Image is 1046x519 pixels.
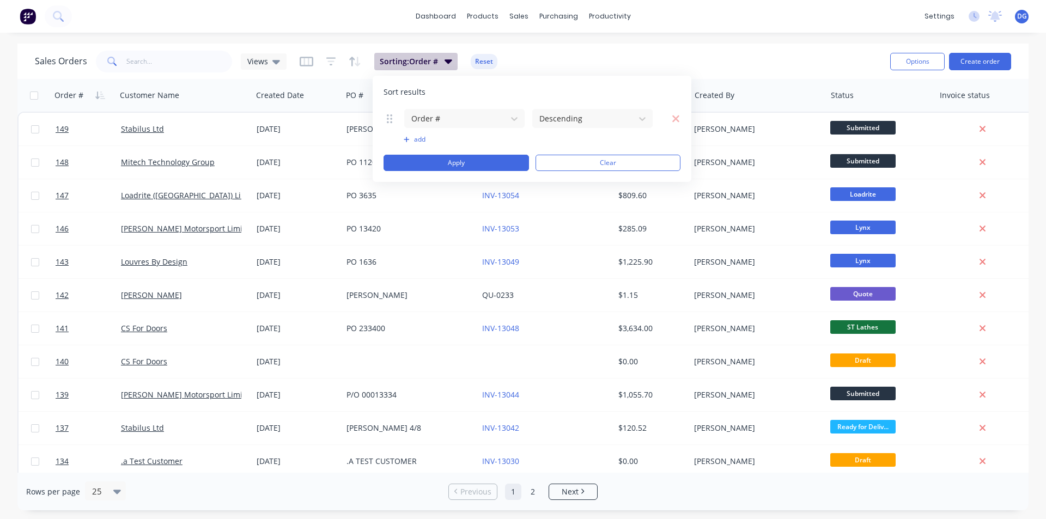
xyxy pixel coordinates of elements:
span: 137 [56,423,69,433]
div: Created Date [256,90,304,101]
button: add [404,135,525,144]
div: [PERSON_NAME] [694,190,815,201]
span: Lynx [830,254,896,267]
span: 142 [56,290,69,301]
a: Page 1 is your current page [505,484,521,500]
a: [PERSON_NAME] [121,290,182,300]
span: Ready for Deliv... [830,420,896,433]
div: purchasing [534,8,583,25]
div: [PERSON_NAME] [694,124,815,135]
div: PO # [346,90,363,101]
div: [DATE] [257,257,338,267]
a: INV-13042 [482,423,519,433]
a: .a Test Customer [121,456,183,466]
a: 149 [56,113,121,145]
a: CS For Doors [121,356,167,367]
div: [DATE] [257,157,338,168]
a: QU-0233 [482,290,514,300]
div: $1,055.70 [618,389,682,400]
a: Louvres By Design [121,257,187,267]
span: Draft [830,453,896,467]
div: [DATE] [257,223,338,234]
div: $1.15 [618,290,682,301]
div: [PERSON_NAME] [694,423,815,433]
button: Options [890,53,945,70]
div: [PERSON_NAME] 12/8 [346,124,467,135]
div: P/O 00013334 [346,389,467,400]
div: [PERSON_NAME] [694,356,815,367]
div: [DATE] [257,290,338,301]
div: PO 13420 [346,223,467,234]
div: [PERSON_NAME] [694,257,815,267]
a: Mitech Technology Group [121,157,215,167]
span: Views [247,56,268,67]
div: [DATE] [257,389,338,400]
span: 148 [56,157,69,168]
div: [PERSON_NAME] [694,223,815,234]
span: Loadrite [830,187,896,201]
span: 147 [56,190,69,201]
div: [DATE] [257,190,338,201]
div: $809.60 [618,190,682,201]
a: [PERSON_NAME] Motorsport Limited [121,389,254,400]
a: 143 [56,246,121,278]
a: Stabilus Ltd [121,423,164,433]
a: 134 [56,445,121,478]
div: $0.00 [618,356,682,367]
div: PO 3635 [346,190,467,201]
a: INV-13049 [482,257,519,267]
a: 140 [56,345,121,378]
div: $1,225.90 [618,257,682,267]
a: Stabilus Ltd [121,124,164,134]
div: [PERSON_NAME] [694,157,815,168]
a: Next page [549,486,597,497]
span: 149 [56,124,69,135]
div: PO 1636 [346,257,467,267]
div: productivity [583,8,636,25]
div: settings [919,8,960,25]
a: dashboard [410,8,461,25]
div: $120.52 [618,423,682,433]
span: 146 [56,223,69,234]
span: Submitted [830,154,896,168]
div: Customer Name [120,90,179,101]
a: INV-13044 [482,389,519,400]
div: Order # [54,90,83,101]
div: $285.09 [618,223,682,234]
div: [PERSON_NAME] 4/8 [346,423,467,433]
div: [PERSON_NAME] [694,456,815,467]
input: Search... [126,51,233,72]
span: DG [1017,11,1027,21]
a: 146 [56,212,121,245]
button: Apply [384,155,529,171]
span: Rows per page [26,486,80,497]
button: Sorting:Order # [374,53,458,70]
div: sales [504,8,534,25]
div: [DATE] [257,356,338,367]
div: PO 233400 [346,323,467,334]
a: 137 [56,412,121,444]
span: 143 [56,257,69,267]
span: Sorting: Order # [380,56,438,67]
a: 148 [56,146,121,179]
a: 141 [56,312,121,345]
a: [PERSON_NAME] Motorsport Limited [121,223,254,234]
a: Loadrite ([GEOGRAPHIC_DATA]) Limited [121,190,262,200]
a: INV-13030 [482,456,519,466]
div: Status [831,90,854,101]
span: Sort results [384,87,425,97]
div: Created By [695,90,734,101]
span: Submitted [830,121,896,135]
img: Factory [20,8,36,25]
a: INV-13054 [482,190,519,200]
div: [DATE] [257,423,338,433]
span: 139 [56,389,69,400]
span: Next [562,486,579,497]
div: Invoice status [940,90,990,101]
a: 142 [56,279,121,312]
span: Quote [830,287,896,301]
span: Draft [830,353,896,367]
div: [DATE] [257,124,338,135]
a: INV-13053 [482,223,519,234]
button: Create order [949,53,1011,70]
